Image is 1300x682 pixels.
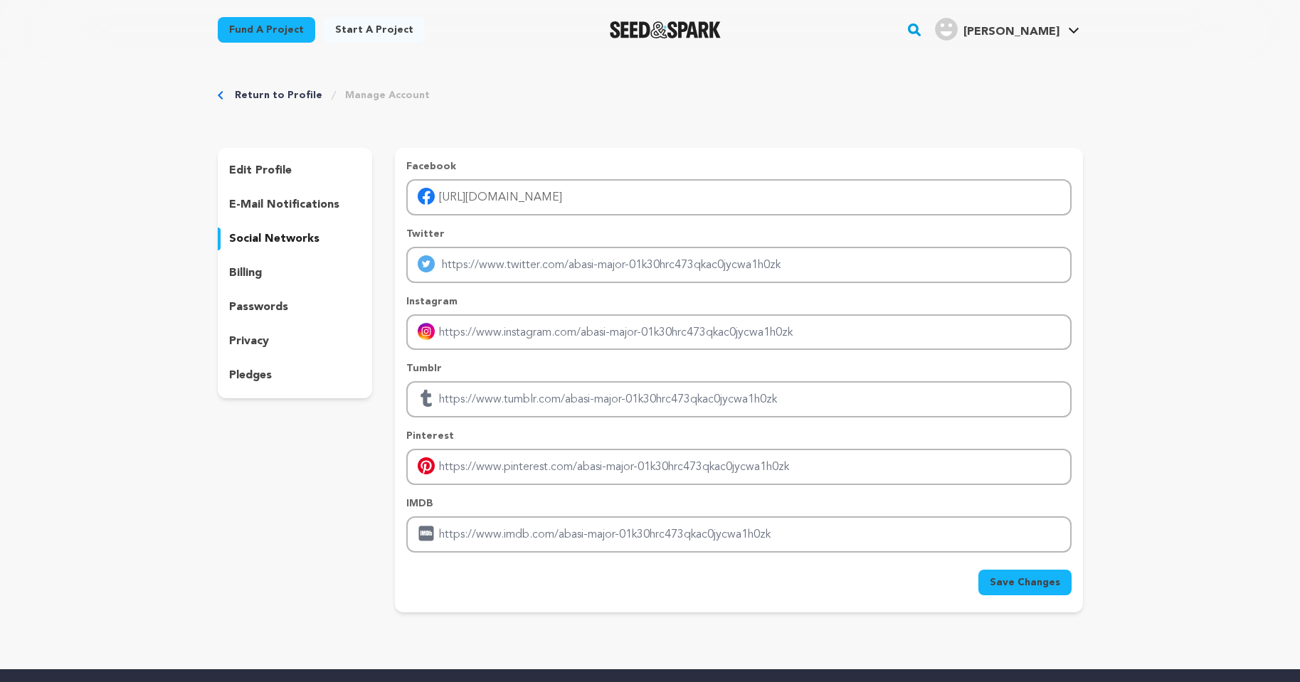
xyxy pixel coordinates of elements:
[229,196,339,213] p: e-mail notifications
[218,17,315,43] a: Fund a project
[229,230,319,247] p: social networks
[406,496,1071,511] p: IMDB
[978,570,1072,595] button: Save Changes
[406,381,1071,417] input: Enter tubmlr profile link
[610,21,722,38] img: Seed&Spark Logo Dark Mode
[218,159,373,182] button: edit profile
[418,457,435,474] img: pinterest-mobile.svg
[218,330,373,353] button: privacy
[218,364,373,387] button: pledges
[218,88,1083,102] div: Breadcrumb
[418,323,435,340] img: instagram-mobile.svg
[406,449,1071,485] input: Enter pinterest profile link
[990,575,1060,590] span: Save Changes
[229,333,269,350] p: privacy
[218,193,373,216] button: e-mail notifications
[218,296,373,319] button: passwords
[218,228,373,250] button: social networks
[418,390,435,407] img: tumblr.svg
[418,525,435,542] img: imdb.svg
[406,294,1071,309] p: Instagram
[406,429,1071,443] p: Pinterest
[229,265,262,282] p: billing
[932,15,1082,45] span: Abasi M.'s Profile
[345,88,430,102] a: Manage Account
[418,188,435,205] img: facebook-mobile.svg
[406,247,1071,283] input: Enter twitter profile link
[406,227,1071,241] p: Twitter
[963,26,1059,38] span: [PERSON_NAME]
[218,262,373,284] button: billing
[418,255,435,272] img: twitter-mobile.svg
[935,18,958,41] img: user.png
[324,17,425,43] a: Start a project
[406,159,1071,174] p: Facebook
[406,179,1071,215] input: Enter facebook profile link
[406,516,1071,553] input: Enter IMDB profile link
[935,18,1059,41] div: Abasi M.'s Profile
[932,15,1082,41] a: Abasi M.'s Profile
[406,361,1071,375] p: Tumblr
[229,162,292,179] p: edit profile
[229,299,288,316] p: passwords
[610,21,722,38] a: Seed&Spark Homepage
[406,314,1071,351] input: Enter instagram handle link
[235,88,322,102] a: Return to Profile
[229,367,272,384] p: pledges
